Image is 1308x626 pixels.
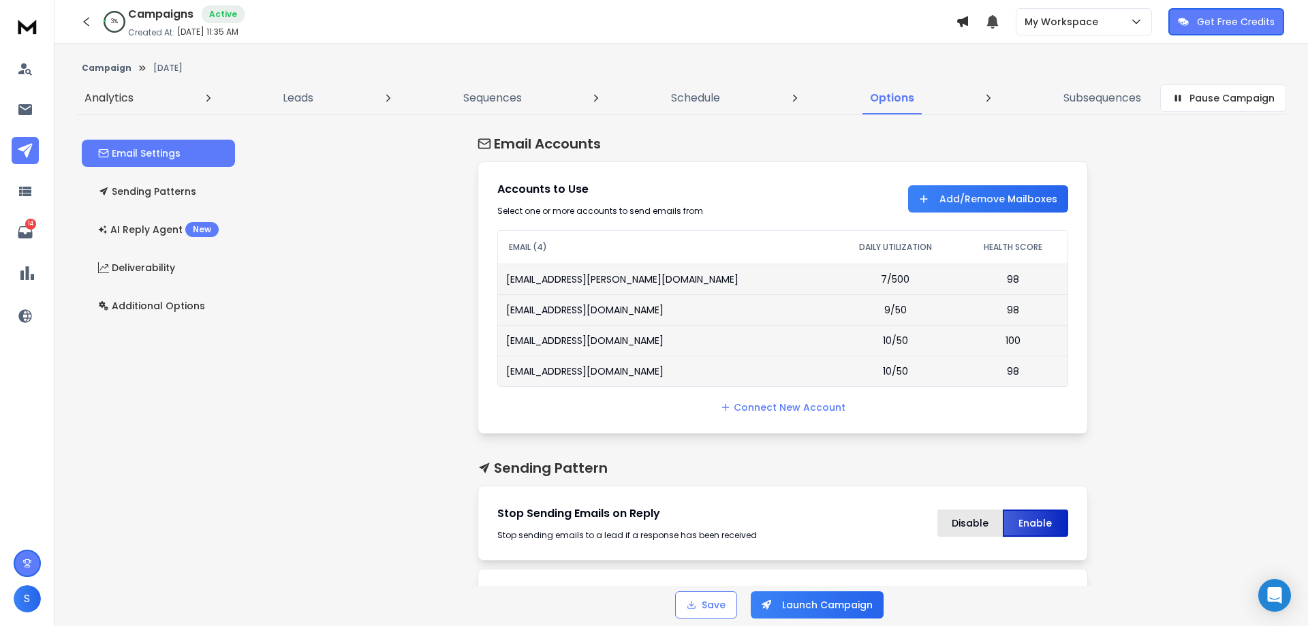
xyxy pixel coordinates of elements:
[82,63,131,74] button: Campaign
[497,181,769,198] h1: Accounts to Use
[908,185,1068,213] button: Add/Remove Mailboxes
[1197,15,1275,29] p: Get Free Credits
[862,82,922,114] a: Options
[506,364,664,378] p: [EMAIL_ADDRESS][DOMAIN_NAME]
[14,585,41,612] button: S
[497,505,769,522] h1: Stop Sending Emails on Reply
[111,18,118,26] p: 3 %
[82,140,235,167] button: Email Settings
[1160,84,1286,112] button: Pause Campaign
[870,90,914,106] p: Options
[959,325,1068,356] td: 100
[959,264,1068,294] td: 98
[675,591,737,619] button: Save
[959,231,1068,264] th: HEALTH SCORE
[832,356,959,386] td: 10/50
[76,82,142,114] a: Analytics
[478,134,1088,153] h1: Email Accounts
[185,222,219,237] div: New
[153,63,183,74] p: [DATE]
[84,90,134,106] p: Analytics
[98,222,219,237] p: AI Reply Agent
[82,292,235,319] button: Additional Options
[98,146,181,160] p: Email Settings
[128,27,174,38] p: Created At:
[177,27,238,37] p: [DATE] 11:35 AM
[1168,8,1284,35] button: Get Free Credits
[832,231,959,264] th: DAILY UTILIZATION
[202,5,245,23] div: Active
[671,90,720,106] p: Schedule
[82,216,235,243] button: AI Reply AgentNew
[832,294,959,325] td: 9/50
[497,530,769,541] div: Stop sending emails to a lead if a response has been received
[937,510,1003,537] button: Disable
[25,219,36,230] p: 14
[14,14,41,39] img: logo
[455,82,530,114] a: Sequences
[1063,90,1141,106] p: Subsequences
[832,264,959,294] td: 7/500
[506,334,664,347] p: [EMAIL_ADDRESS][DOMAIN_NAME]
[1258,579,1291,612] div: Open Intercom Messenger
[98,261,175,275] p: Deliverability
[1025,15,1104,29] p: My Workspace
[959,294,1068,325] td: 98
[478,458,1088,478] h1: Sending Pattern
[720,401,845,414] a: Connect New Account
[283,90,313,106] p: Leads
[98,299,205,313] p: Additional Options
[506,272,738,286] p: [EMAIL_ADDRESS][PERSON_NAME][DOMAIN_NAME]
[506,303,664,317] p: [EMAIL_ADDRESS][DOMAIN_NAME]
[128,6,193,22] h1: Campaigns
[1055,82,1149,114] a: Subsequences
[463,90,522,106] p: Sequences
[98,185,196,198] p: Sending Patterns
[275,82,322,114] a: Leads
[82,254,235,281] button: Deliverability
[832,325,959,356] td: 10/50
[82,178,235,205] button: Sending Patterns
[663,82,728,114] a: Schedule
[959,356,1068,386] td: 98
[751,591,884,619] button: Launch Campaign
[12,219,39,246] a: 14
[1003,510,1068,537] button: Enable
[498,231,832,264] th: EMAIL (4)
[497,206,769,217] div: Select one or more accounts to send emails from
